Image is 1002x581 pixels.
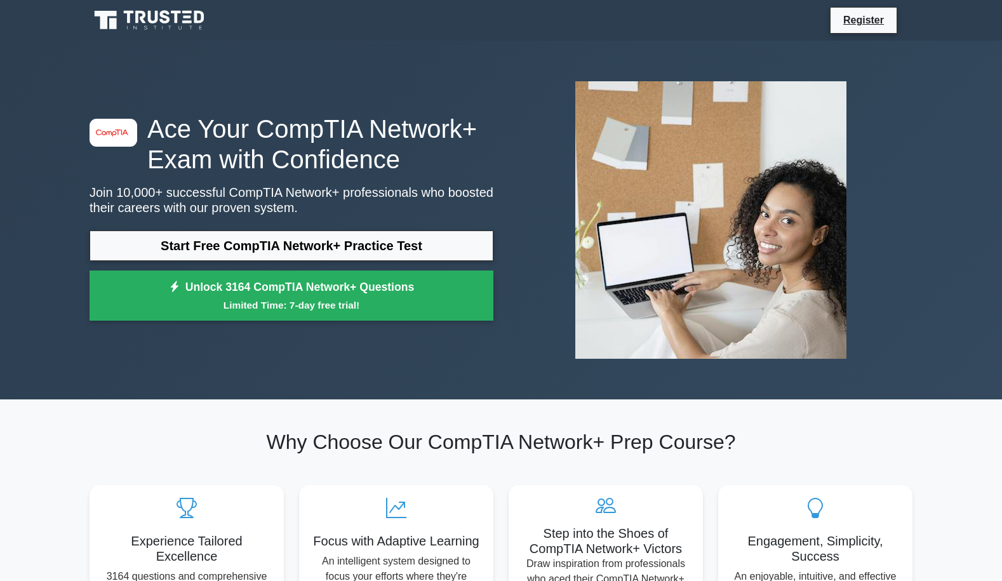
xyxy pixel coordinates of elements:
h1: Ace Your CompTIA Network+ Exam with Confidence [90,114,493,175]
h5: Experience Tailored Excellence [100,533,274,564]
a: Start Free CompTIA Network+ Practice Test [90,230,493,261]
a: Register [836,12,892,28]
h2: Why Choose Our CompTIA Network+ Prep Course? [90,430,912,454]
a: Unlock 3164 CompTIA Network+ QuestionsLimited Time: 7-day free trial! [90,270,493,321]
p: Join 10,000+ successful CompTIA Network+ professionals who boosted their careers with our proven ... [90,185,493,215]
h5: Step into the Shoes of CompTIA Network+ Victors [519,526,693,556]
small: Limited Time: 7-day free trial! [105,298,478,312]
h5: Engagement, Simplicity, Success [728,533,902,564]
h5: Focus with Adaptive Learning [309,533,483,549]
